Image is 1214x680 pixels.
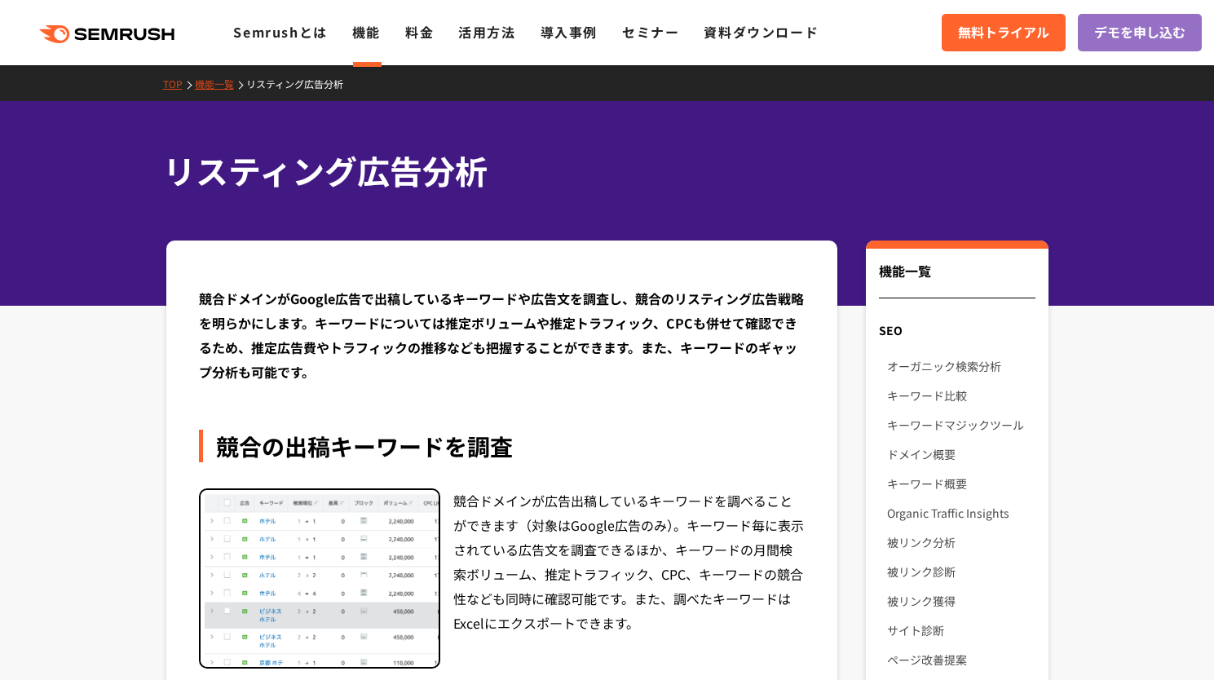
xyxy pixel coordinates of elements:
a: TOP [163,77,195,91]
a: Semrushとは [233,22,327,42]
a: キーワード概要 [887,469,1035,498]
div: 競合の出稿キーワードを調査 [199,430,806,462]
a: 資料ダウンロード [704,22,819,42]
div: SEO [866,316,1048,345]
a: オーガニック検索分析 [887,351,1035,381]
a: セミナー [622,22,679,42]
a: 機能一覧 [195,77,246,91]
a: 被リンク獲得 [887,586,1035,616]
a: ドメイン概要 [887,439,1035,469]
div: 競合ドメインが広告出稿しているキーワードを調べることができます（対象はGoogle広告のみ）。キーワード毎に表示されている広告文を調査できるほか、キーワードの月間検索ボリューム、推定トラフィック... [453,488,806,669]
a: 導入事例 [541,22,598,42]
img: リスティング広告分析 キーワード [201,490,439,668]
a: デモを申し込む [1078,14,1202,51]
a: 活用方法 [458,22,515,42]
a: ページ改善提案 [887,645,1035,674]
a: 無料トライアル [942,14,1066,51]
span: 無料トライアル [958,22,1049,43]
a: 機能 [352,22,381,42]
a: キーワードマジックツール [887,410,1035,439]
a: 被リンク分析 [887,528,1035,557]
a: 料金 [405,22,434,42]
a: リスティング広告分析 [246,77,355,91]
a: 被リンク診断 [887,557,1035,586]
div: 競合ドメインがGoogle広告で出稿しているキーワードや広告文を調査し、競合のリスティング広告戦略を明らかにします。キーワードについては推定ボリュームや推定トラフィック、CPCも併せて確認できる... [199,286,806,384]
a: サイト診断 [887,616,1035,645]
h1: リスティング広告分析 [163,147,1035,195]
a: キーワード比較 [887,381,1035,410]
div: 機能一覧 [879,261,1035,298]
a: Organic Traffic Insights [887,498,1035,528]
span: デモを申し込む [1094,22,1185,43]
